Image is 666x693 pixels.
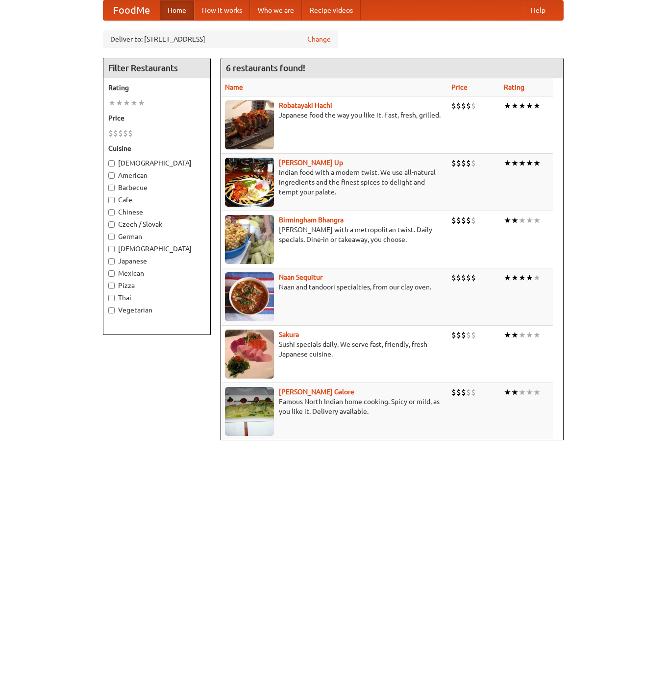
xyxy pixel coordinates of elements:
[456,158,461,168] li: $
[518,158,526,168] li: ★
[451,215,456,226] li: $
[461,387,466,398] li: $
[108,170,205,180] label: American
[471,100,476,111] li: $
[523,0,553,20] a: Help
[113,128,118,139] li: $
[526,100,533,111] li: ★
[128,128,133,139] li: $
[526,272,533,283] li: ★
[533,272,541,283] li: ★
[108,207,205,217] label: Chinese
[108,209,115,215] input: Chinese
[130,97,138,108] li: ★
[279,273,322,281] a: Naan Sequitur
[526,215,533,226] li: ★
[108,246,115,252] input: [DEMOGRAPHIC_DATA]
[504,100,511,111] li: ★
[108,232,205,241] label: German
[456,215,461,226] li: $
[518,272,526,283] li: ★
[526,387,533,398] li: ★
[466,330,471,340] li: $
[225,110,444,120] p: Japanese food the way you like it. Fast, fresh, grilled.
[504,272,511,283] li: ★
[108,172,115,179] input: American
[456,330,461,340] li: $
[461,215,466,226] li: $
[108,97,116,108] li: ★
[471,330,476,340] li: $
[108,197,115,203] input: Cafe
[504,83,524,91] a: Rating
[511,330,518,340] li: ★
[108,160,115,167] input: [DEMOGRAPHIC_DATA]
[108,305,205,315] label: Vegetarian
[451,330,456,340] li: $
[108,158,205,168] label: [DEMOGRAPHIC_DATA]
[108,128,113,139] li: $
[108,293,205,303] label: Thai
[108,219,205,229] label: Czech / Slovak
[225,158,274,207] img: curryup.jpg
[108,283,115,289] input: Pizza
[511,158,518,168] li: ★
[108,221,115,228] input: Czech / Slovak
[456,272,461,283] li: $
[225,387,274,436] img: currygalore.jpg
[504,158,511,168] li: ★
[471,215,476,226] li: $
[108,183,205,192] label: Barbecue
[526,158,533,168] li: ★
[302,0,361,20] a: Recipe videos
[108,258,115,264] input: Japanese
[123,97,130,108] li: ★
[225,397,444,416] p: Famous North Indian home cooking. Spicy or mild, as you like it. Delivery available.
[504,215,511,226] li: ★
[466,387,471,398] li: $
[123,128,128,139] li: $
[533,100,541,111] li: ★
[504,387,511,398] li: ★
[103,0,160,20] a: FoodMe
[108,268,205,278] label: Mexican
[451,158,456,168] li: $
[511,215,518,226] li: ★
[250,0,302,20] a: Who we are
[518,387,526,398] li: ★
[103,30,338,48] div: Deliver to: [STREET_ADDRESS]
[108,143,205,153] h5: Cuisine
[461,158,466,168] li: $
[108,281,205,290] label: Pizza
[504,330,511,340] li: ★
[279,216,344,224] b: Birmingham Bhangra
[108,195,205,205] label: Cafe
[456,387,461,398] li: $
[307,34,331,44] a: Change
[533,387,541,398] li: ★
[466,100,471,111] li: $
[108,295,115,301] input: Thai
[279,388,354,396] a: [PERSON_NAME] Galore
[518,330,526,340] li: ★
[471,387,476,398] li: $
[108,234,115,240] input: German
[471,272,476,283] li: $
[225,83,243,91] a: Name
[466,215,471,226] li: $
[225,225,444,244] p: [PERSON_NAME] with a metropolitan twist. Daily specials. Dine-in or takeaway, you choose.
[518,100,526,111] li: ★
[108,307,115,313] input: Vegetarian
[225,330,274,379] img: sakura.jpg
[108,256,205,266] label: Japanese
[194,0,250,20] a: How it works
[225,339,444,359] p: Sushi specials daily. We serve fast, friendly, fresh Japanese cuisine.
[108,244,205,254] label: [DEMOGRAPHIC_DATA]
[226,63,305,72] ng-pluralize: 6 restaurants found!
[279,101,332,109] a: Robatayaki Hachi
[511,272,518,283] li: ★
[511,100,518,111] li: ★
[116,97,123,108] li: ★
